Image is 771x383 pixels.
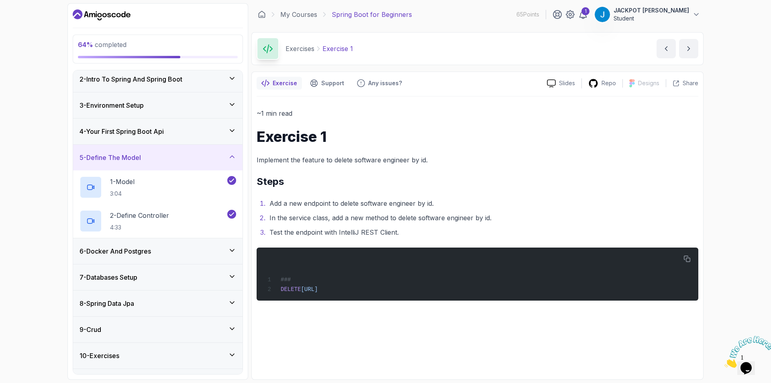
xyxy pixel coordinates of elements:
[638,79,659,87] p: Designs
[594,6,700,23] button: user profile imageJACKPOT [PERSON_NAME]Student
[73,145,243,170] button: 5-Define The Model
[80,127,164,136] h3: 4 - Your First Spring Boot Api
[3,3,53,35] img: Chat attention grabber
[679,39,698,58] button: next content
[257,129,698,145] h1: Exercise 1
[110,223,169,231] p: 4:33
[281,276,291,283] span: ###
[286,44,314,53] p: Exercises
[73,66,243,92] button: 2-Intro To Spring And Spring Boot
[80,272,137,282] h3: 7 - Databases Setup
[267,212,698,223] li: In the service class, add a new method to delete software engineer by id.
[80,351,119,360] h3: 10 - Exercises
[110,211,169,220] p: 2 - Define Controller
[73,343,243,369] button: 10-Exercises
[541,79,581,88] a: Slides
[368,79,402,87] p: Any issues?
[305,77,349,90] button: Support button
[80,74,182,84] h3: 2 - Intro To Spring And Spring Boot
[721,333,771,371] iframe: chat widget
[602,79,616,87] p: Repo
[614,14,689,23] p: Student
[78,41,126,49] span: completed
[73,291,243,316] button: 8-Spring Data Jpa
[280,10,317,19] a: My Courses
[581,7,589,15] div: 1
[80,100,144,110] h3: 3 - Environment Setup
[110,177,135,186] p: 1 - Model
[582,78,622,88] a: Repo
[322,44,353,53] p: Exercise 1
[258,10,266,18] a: Dashboard
[73,92,243,118] button: 3-Environment Setup
[281,286,301,293] span: DELETE
[78,41,93,49] span: 64 %
[301,286,318,293] span: [URL]
[73,119,243,144] button: 4-Your First Spring Boot Api
[80,153,141,162] h3: 5 - Define The Model
[595,7,610,22] img: user profile image
[321,79,344,87] p: Support
[80,176,236,199] button: 1-Model3:04
[666,79,698,87] button: Share
[516,10,539,18] p: 65 Points
[332,10,412,19] p: Spring Boot for Beginners
[257,77,302,90] button: notes button
[80,299,134,308] h3: 8 - Spring Data Jpa
[559,79,575,87] p: Slides
[80,246,151,256] h3: 6 - Docker And Postgres
[257,154,698,166] p: Implement the feature to delete software engineer by id.
[73,264,243,290] button: 7-Databases Setup
[267,198,698,209] li: Add a new endpoint to delete software engineer by id.
[257,108,698,119] p: ~1 min read
[273,79,297,87] p: Exercise
[110,190,135,198] p: 3:04
[578,10,588,19] a: 1
[80,325,101,334] h3: 9 - Crud
[3,3,6,10] span: 1
[683,79,698,87] p: Share
[73,238,243,264] button: 6-Docker And Postgres
[73,8,131,21] a: Dashboard
[80,210,236,232] button: 2-Define Controller4:33
[657,39,676,58] button: previous content
[614,6,689,14] p: JACKPOT [PERSON_NAME]
[257,175,698,188] h2: Steps
[73,317,243,342] button: 9-Crud
[267,227,698,238] li: Test the endpoint with IntelliJ REST Client.
[352,77,407,90] button: Feedback button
